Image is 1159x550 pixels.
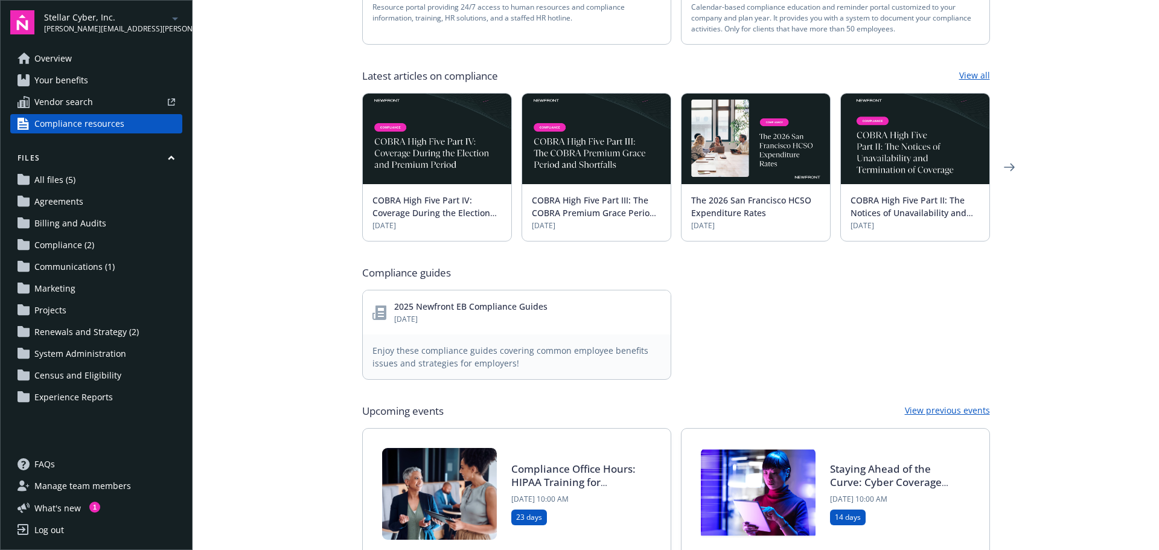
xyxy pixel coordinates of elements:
span: Stellar Cyber, Inc. [44,11,168,24]
a: System Administration [10,344,182,363]
span: Marketing [34,279,75,298]
span: Communications (1) [34,257,115,277]
button: What's new1 [10,502,100,514]
span: Manage team members [34,476,131,496]
button: Files [10,153,182,168]
span: [DATE] [532,220,661,231]
a: Compliance (2) [10,235,182,255]
span: [DATE] [691,220,820,231]
span: [DATE] [394,314,548,325]
img: navigator-logo.svg [10,10,34,34]
a: Communications (1) [10,257,182,277]
div: Log out [34,520,64,540]
span: [DATE] 10:00 AM [511,494,637,505]
button: Stellar Cyber, Inc.[PERSON_NAME][EMAIL_ADDRESS][PERSON_NAME][DOMAIN_NAME]arrowDropDown [44,10,182,34]
a: Manage team members [10,476,182,496]
a: Census and Eligibility [10,366,182,385]
span: All files (5) [34,170,75,190]
a: Overview [10,49,182,68]
span: Compliance guides [362,266,451,280]
span: FAQs [34,455,55,474]
span: Resource portal providing 24/7 access to human resources and compliance information, training, HR... [372,2,661,24]
a: Experience Reports [10,388,182,407]
a: Projects [10,301,182,320]
a: FAQs [10,455,182,474]
a: Renewals and Strategy (2) [10,322,182,342]
a: Your benefits [10,71,182,90]
a: COBRA High Five Part II: The Notices of Unavailability and Termination of Coverage [851,194,966,231]
a: Billing and Audits [10,214,182,233]
span: Agreements [34,192,83,211]
img: BLOG-Card Image - Compliance - COBRA High Five Pt 3 - 09-03-25.jpg [522,94,671,184]
img: Blog+Card Image - Compliance Ofc Hrs - HIPAA Training.jpg [382,448,497,540]
a: 2025 Newfront EB Compliance Guides [394,301,548,312]
span: Projects [34,301,66,320]
span: Calendar-based compliance education and reminder portal customized to your company and plan year.... [691,2,980,34]
a: COBRA High Five Part III: The COBRA Premium Grace Period and Shortfalls [532,194,655,231]
span: Census and Eligibility [34,366,121,385]
a: Compliance Office Hours: HIPAA Training for Employers [511,462,636,502]
span: Latest articles on compliance [362,69,498,83]
img: BLOG-Card Image - Compliance - COBRA High Five Pt 2 - 08-21-25.jpg [841,94,989,184]
span: [DATE] [372,220,502,231]
span: Your benefits [34,71,88,90]
a: Marketing [10,279,182,298]
span: Enjoy these compliance guides covering common employee benefits issues and strategies for employers! [372,344,661,369]
span: Vendor search [34,92,93,112]
a: The 2026 San Francisco HCSO Expenditure Rates [691,194,811,219]
span: 14 days [835,512,861,523]
img: BLOG+Card Image - Compliance - 2026 SF HCSO Expenditure Rates - 08-26-25.jpg [682,94,830,184]
a: Staying Ahead of the Curve: Cyber Coverage for [DATE] Threats [830,462,942,502]
img: Cyber Webinar Hero Image.png [701,448,816,540]
span: Compliance resources [34,114,124,133]
a: View previous events [905,404,990,418]
a: Agreements [10,192,182,211]
a: COBRA High Five Part IV: Coverage During the Election and Premium Period [372,194,490,231]
span: [DATE] 10:00 AM [830,494,956,505]
a: Compliance resources [10,114,182,133]
span: What ' s new [34,502,81,514]
img: BLOG-Card Image - Compliance - COBRA High Five Pt 4 - 09-04-25.jpg [363,94,511,184]
a: Vendor search [10,92,182,112]
a: Next [1000,158,1019,177]
span: [PERSON_NAME][EMAIL_ADDRESS][PERSON_NAME][DOMAIN_NAME] [44,24,168,34]
a: View all [959,69,990,83]
span: Renewals and Strategy (2) [34,322,139,342]
a: arrowDropDown [168,11,182,25]
span: Upcoming events [362,404,444,418]
span: Compliance (2) [34,235,94,255]
span: Experience Reports [34,388,113,407]
span: 23 days [516,512,542,523]
span: [DATE] [851,220,980,231]
div: 1 [89,502,100,513]
a: All files (5) [10,170,182,190]
span: System Administration [34,344,126,363]
span: Overview [34,49,72,68]
span: Billing and Audits [34,214,106,233]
